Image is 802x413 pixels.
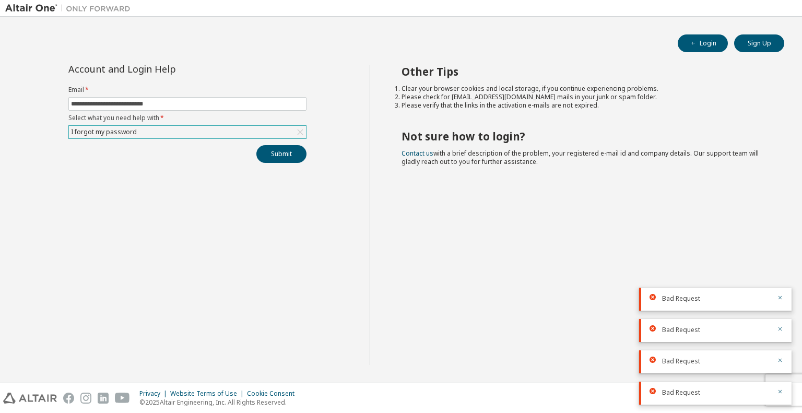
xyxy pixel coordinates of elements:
span: Bad Request [662,294,700,303]
img: instagram.svg [80,393,91,404]
label: Email [68,86,306,94]
li: Please verify that the links in the activation e-mails are not expired. [402,101,766,110]
span: Bad Request [662,357,700,365]
button: Sign Up [734,34,784,52]
div: Account and Login Help [68,65,259,73]
span: Bad Request [662,326,700,334]
button: Login [678,34,728,52]
span: with a brief description of the problem, your registered e-mail id and company details. Our suppo... [402,149,759,166]
div: I forgot my password [69,126,138,138]
span: Bad Request [662,388,700,397]
img: Altair One [5,3,136,14]
button: Submit [256,145,306,163]
li: Clear your browser cookies and local storage, if you continue experiencing problems. [402,85,766,93]
img: youtube.svg [115,393,130,404]
h2: Not sure how to login? [402,129,766,143]
img: linkedin.svg [98,393,109,404]
div: Cookie Consent [247,390,301,398]
img: facebook.svg [63,393,74,404]
div: Website Terms of Use [170,390,247,398]
li: Please check for [EMAIL_ADDRESS][DOMAIN_NAME] mails in your junk or spam folder. [402,93,766,101]
div: I forgot my password [69,126,306,138]
label: Select what you need help with [68,114,306,122]
h2: Other Tips [402,65,766,78]
img: altair_logo.svg [3,393,57,404]
p: © 2025 Altair Engineering, Inc. All Rights Reserved. [139,398,301,407]
a: Contact us [402,149,433,158]
div: Privacy [139,390,170,398]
